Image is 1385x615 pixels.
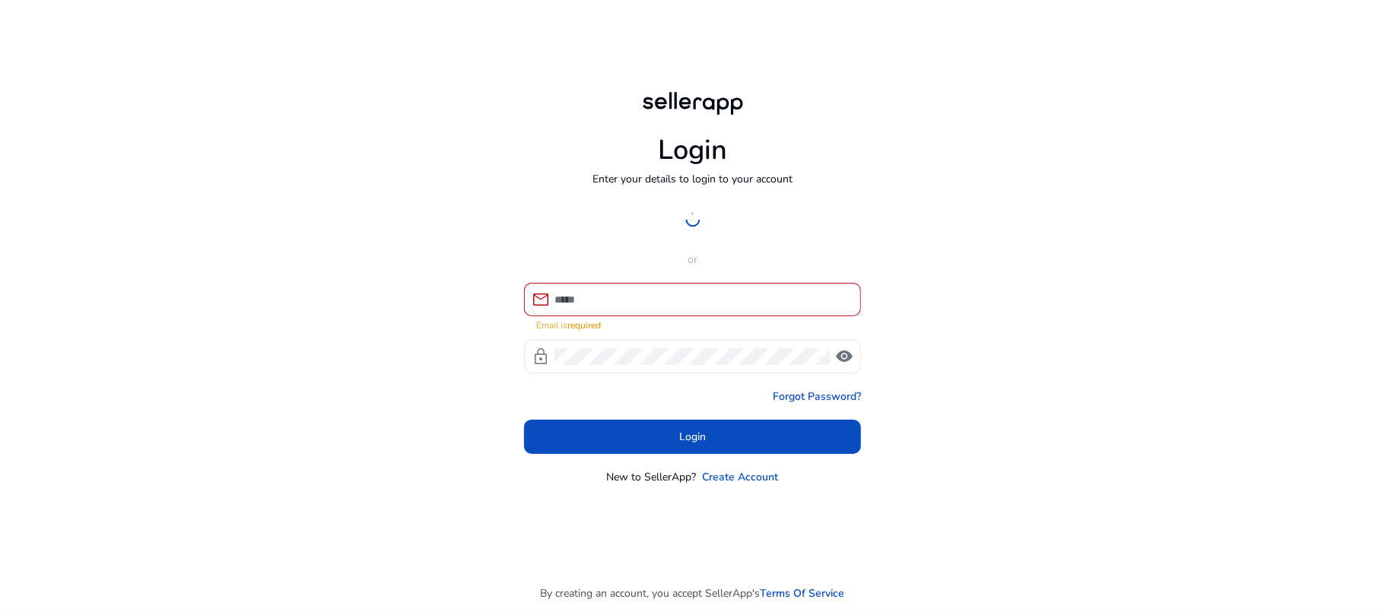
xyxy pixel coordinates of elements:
span: mail [532,290,550,309]
span: visibility [835,347,853,366]
a: Forgot Password? [773,388,861,404]
h1: Login [658,134,727,166]
p: New to SellerApp? [607,469,697,485]
p: or [524,252,861,268]
span: Login [679,429,706,445]
a: Create Account [703,469,779,485]
span: lock [532,347,550,366]
strong: required [567,319,601,331]
p: Enter your details to login to your account [592,171,793,187]
button: Login [524,420,861,454]
a: Terms Of Service [761,585,845,601]
mat-error: Email is [536,316,849,332]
